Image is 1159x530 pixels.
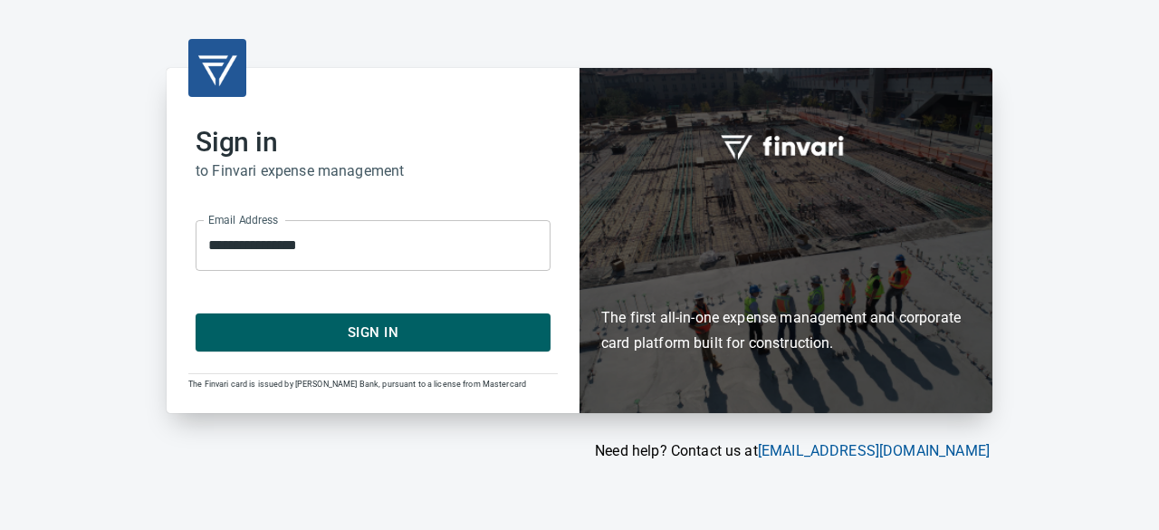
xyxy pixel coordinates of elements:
[196,46,239,90] img: transparent_logo.png
[601,201,971,357] h6: The first all-in-one expense management and corporate card platform built for construction.
[196,313,551,352] button: Sign In
[579,68,992,413] div: Finvari
[758,442,990,459] a: [EMAIL_ADDRESS][DOMAIN_NAME]
[167,440,990,462] p: Need help? Contact us at
[196,159,551,184] h6: to Finvari expense management
[718,125,854,167] img: fullword_logo_white.png
[196,126,551,159] h2: Sign in
[188,380,526,389] span: The Finvari card is issued by [PERSON_NAME] Bank, pursuant to a license from Mastercard
[216,321,531,344] span: Sign In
